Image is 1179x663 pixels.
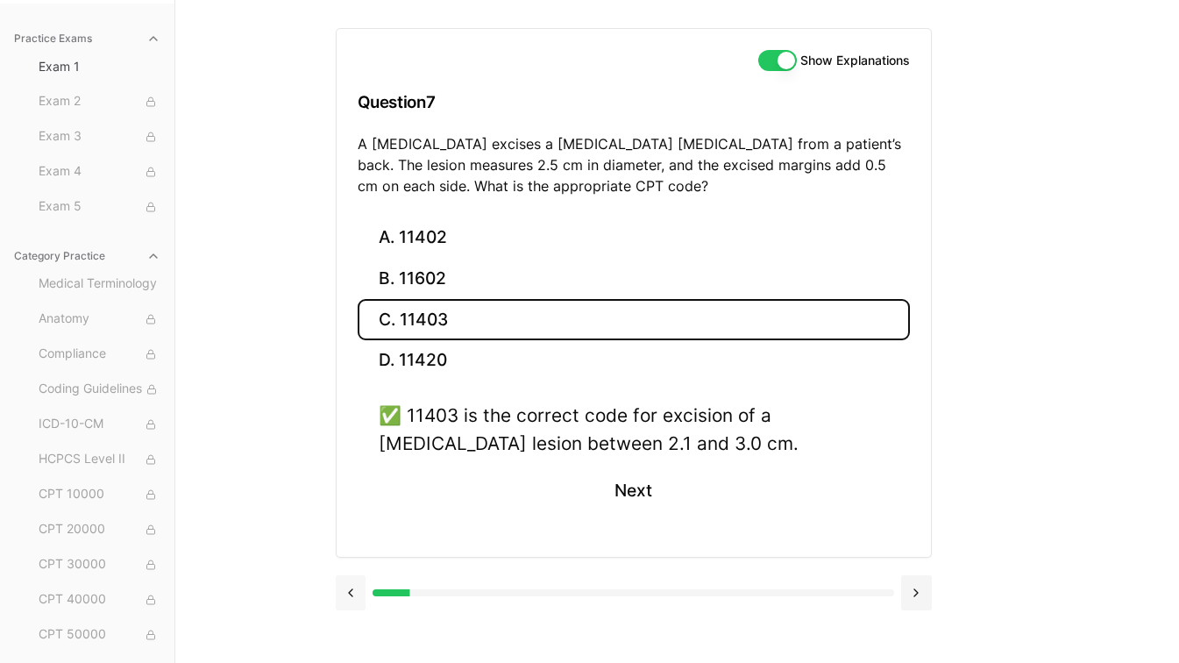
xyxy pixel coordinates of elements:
div: ✅ 11403 is the correct code for excision of a [MEDICAL_DATA] lesion between 2.1 and 3.0 cm. [379,402,889,456]
button: A. 11402 [358,217,910,259]
span: Exam 5 [39,197,160,217]
span: Medical Terminology [39,274,160,294]
span: CPT 30000 [39,555,160,574]
span: ICD-10-CM [39,415,160,434]
span: CPT 50000 [39,625,160,645]
button: Compliance [32,340,167,368]
button: Exam 1 [32,53,167,81]
button: Coding Guidelines [32,375,167,403]
span: CPT 40000 [39,590,160,610]
span: Compliance [39,345,160,364]
span: HCPCS Level II [39,450,160,469]
label: Show Explanations [800,54,910,67]
p: A [MEDICAL_DATA] excises a [MEDICAL_DATA] [MEDICAL_DATA] from a patient’s back. The lesion measur... [358,133,910,196]
span: Exam 3 [39,127,160,146]
button: ICD-10-CM [32,410,167,438]
span: Coding Guidelines [39,380,160,399]
span: CPT 10000 [39,485,160,504]
button: CPT 30000 [32,551,167,579]
button: Exam 4 [32,158,167,186]
button: Exam 5 [32,193,167,221]
button: Next [593,467,673,515]
span: Exam 1 [39,58,160,75]
button: Practice Exams [7,25,167,53]
span: Exam 4 [39,162,160,182]
button: C. 11403 [358,299,910,340]
span: CPT 20000 [39,520,160,539]
button: Category Practice [7,242,167,270]
h3: Question 7 [358,76,910,128]
button: B. 11602 [358,259,910,300]
button: D. 11420 [358,340,910,381]
button: CPT 40000 [32,586,167,614]
button: CPT 50000 [32,621,167,649]
button: CPT 20000 [32,516,167,544]
button: Exam 2 [32,88,167,116]
span: Anatomy [39,310,160,329]
button: Exam 3 [32,123,167,151]
button: Medical Terminology [32,270,167,298]
span: Exam 2 [39,92,160,111]
button: CPT 10000 [32,481,167,509]
button: Anatomy [32,305,167,333]
button: HCPCS Level II [32,446,167,474]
